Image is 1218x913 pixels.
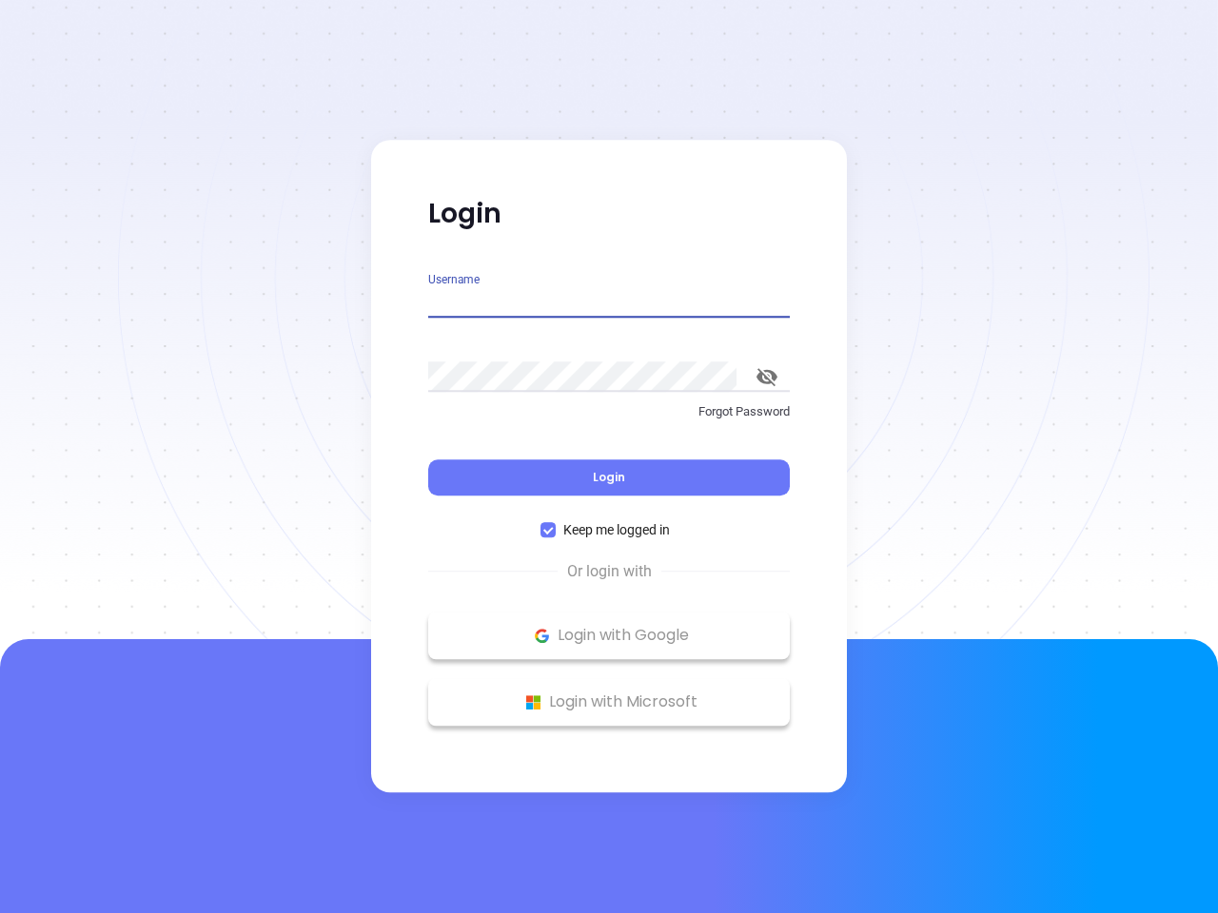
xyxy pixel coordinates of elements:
[438,688,780,716] p: Login with Microsoft
[593,469,625,485] span: Login
[744,354,790,399] button: toggle password visibility
[428,612,790,659] button: Google Logo Login with Google
[558,560,661,583] span: Or login with
[428,459,790,495] button: Login
[428,197,790,231] p: Login
[428,402,790,421] p: Forgot Password
[438,621,780,650] p: Login with Google
[428,274,480,285] label: Username
[556,519,678,540] span: Keep me logged in
[521,690,545,714] img: Microsoft Logo
[530,624,554,648] img: Google Logo
[428,402,790,437] a: Forgot Password
[428,678,790,726] button: Microsoft Logo Login with Microsoft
